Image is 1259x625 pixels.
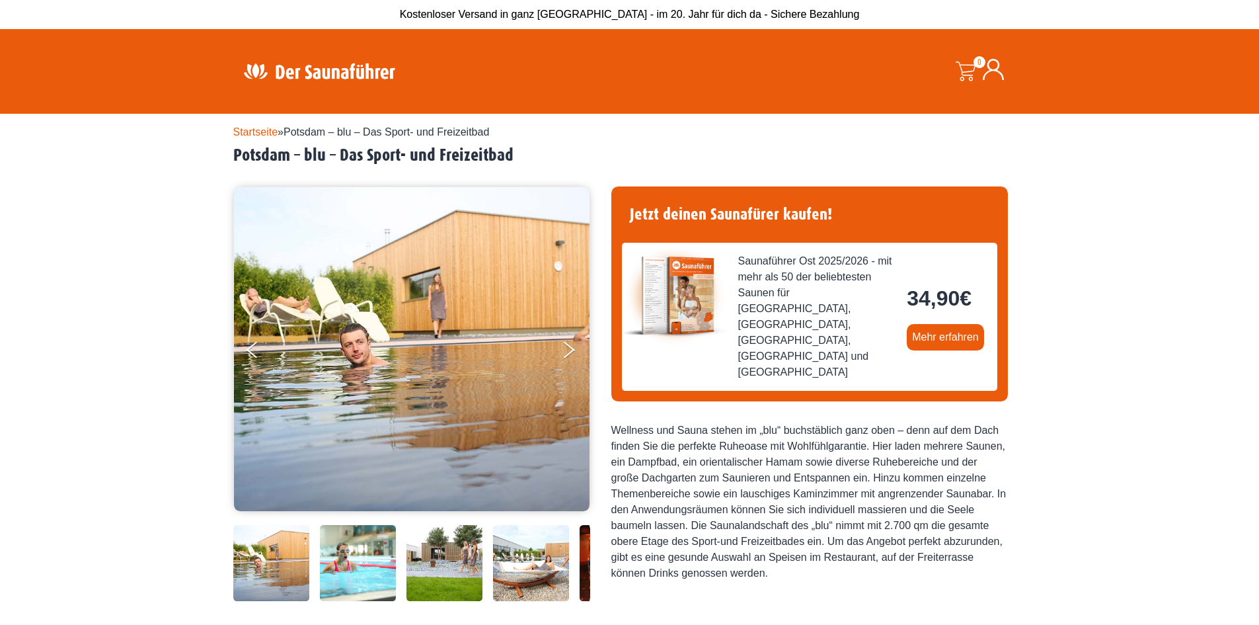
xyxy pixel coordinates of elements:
a: Mehr erfahren [907,324,984,351]
span: Potsdam – blu – Das Sport- und Freizeitbad [284,126,489,138]
h2: Potsdam – blu – Das Sport- und Freizeitbad [233,146,1026,166]
bdi: 34,90 [907,286,972,310]
span: » [233,126,490,138]
span: € [960,286,972,310]
span: Kostenloser Versand in ganz [GEOGRAPHIC_DATA] - im 20. Jahr für dich da - Sichere Bezahlung [400,9,860,20]
div: Wellness und Sauna stehen im „blu“ buchstäblich ganz oben – denn auf dem Dach finden Sie die perf... [611,423,1008,581]
img: der-saunafuehrer-2025-ost.jpg [622,243,728,349]
h4: Jetzt deinen Saunafürer kaufen! [622,197,997,232]
button: Next [561,336,594,369]
a: Startseite [233,126,278,138]
button: Previous [247,336,280,369]
span: 0 [973,56,985,68]
span: Saunaführer Ost 2025/2026 - mit mehr als 50 der beliebtesten Saunen für [GEOGRAPHIC_DATA], [GEOGR... [738,253,897,380]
